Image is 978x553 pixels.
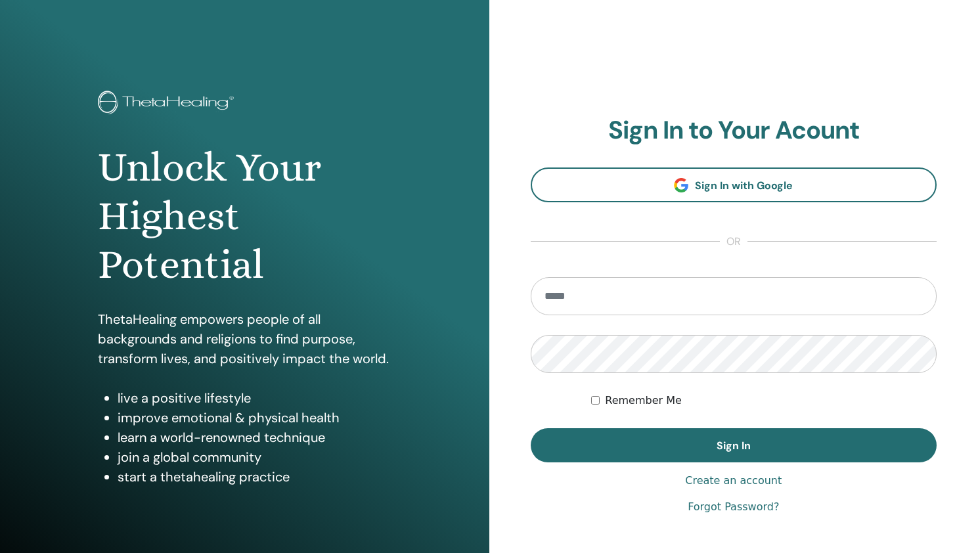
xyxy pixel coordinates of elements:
[118,408,391,428] li: improve emotional & physical health
[591,393,937,409] div: Keep me authenticated indefinitely or until I manually logout
[118,428,391,447] li: learn a world-renowned technique
[98,143,391,290] h1: Unlock Your Highest Potential
[688,499,779,515] a: Forgot Password?
[118,447,391,467] li: join a global community
[531,116,937,146] h2: Sign In to Your Acount
[685,473,782,489] a: Create an account
[720,234,747,250] span: or
[531,167,937,202] a: Sign In with Google
[717,439,751,453] span: Sign In
[118,388,391,408] li: live a positive lifestyle
[695,179,793,192] span: Sign In with Google
[118,467,391,487] li: start a thetahealing practice
[605,393,682,409] label: Remember Me
[531,428,937,462] button: Sign In
[98,309,391,368] p: ThetaHealing empowers people of all backgrounds and religions to find purpose, transform lives, a...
